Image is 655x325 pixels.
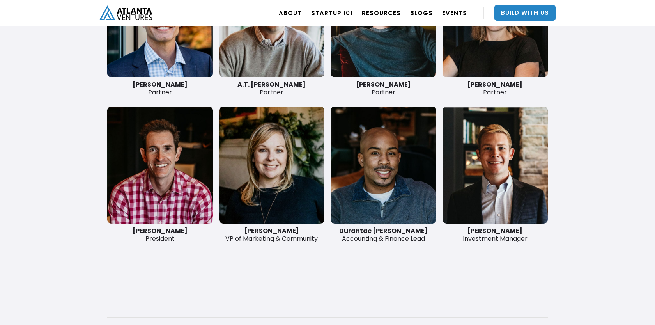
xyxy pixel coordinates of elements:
div: Partner [219,81,325,96]
strong: [PERSON_NAME] [133,80,188,89]
a: EVENTS [442,2,467,24]
a: Startup 101 [311,2,352,24]
strong: [PERSON_NAME] [467,80,522,89]
div: Investment Manager [443,227,548,243]
strong: Durantae [PERSON_NAME] [339,226,428,235]
a: RESOURCES [362,2,401,24]
strong: [PERSON_NAME] [356,80,411,89]
div: Partner [331,81,436,96]
a: Build With Us [494,5,556,21]
div: Accounting & Finance Lead [331,227,436,243]
div: Partner [107,81,213,96]
div: VP of Marketing & Community [219,227,325,243]
a: BLOGS [410,2,433,24]
div: President [107,227,213,243]
strong: [PERSON_NAME] [467,226,522,235]
div: Partner [443,81,548,96]
strong: [PERSON_NAME] [244,226,299,235]
strong: A.T. [PERSON_NAME] [237,80,306,89]
a: ABOUT [279,2,302,24]
strong: [PERSON_NAME] [133,226,188,235]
